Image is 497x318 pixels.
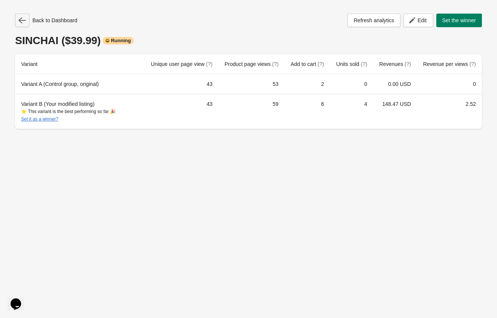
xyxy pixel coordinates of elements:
span: Revenue per views [423,61,476,67]
td: 2.52 [417,94,482,129]
iframe: chat widget [8,288,32,310]
span: (?) [405,61,411,67]
td: 6 [285,94,330,129]
td: 148.47 USD [373,94,417,129]
span: Refresh analytics [354,17,394,23]
button: Edit [403,14,433,27]
span: (?) [469,61,476,67]
span: (?) [361,61,367,67]
td: 43 [145,74,218,94]
span: Set the winner [442,17,476,23]
button: Set it as a winner? [21,116,58,122]
td: 53 [218,74,284,94]
td: 0 [330,74,373,94]
span: (?) [318,61,324,67]
th: Variant [15,54,145,74]
div: Variant A (Control group, original) [21,80,139,88]
span: (?) [206,61,212,67]
span: Unique user page view [151,61,212,67]
div: Back to Dashboard [15,14,77,27]
span: Units sold [336,61,367,67]
div: SINCHAI ($39.99) [15,35,482,47]
td: 2 [285,74,330,94]
td: 0.00 USD [373,74,417,94]
td: 59 [218,94,284,129]
div: Variant B (Your modified listing) [21,100,139,123]
div: Running [103,37,134,44]
span: Product page views [224,61,278,67]
td: 4 [330,94,373,129]
span: (?) [272,61,279,67]
td: 43 [145,94,218,129]
button: Set the winner [436,14,482,27]
span: Add to cart [291,61,324,67]
button: Refresh analytics [347,14,400,27]
td: 0 [417,74,482,94]
span: Edit [417,17,426,23]
div: ⭐ This variant is the best performing so far 🎉 [21,108,139,123]
span: Revenues [379,61,411,67]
